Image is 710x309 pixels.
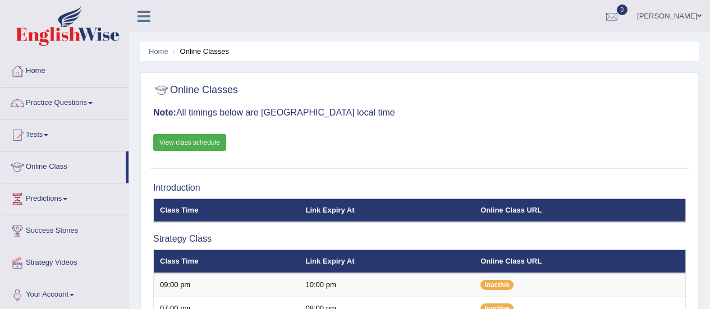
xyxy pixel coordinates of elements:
[1,151,126,179] a: Online Class
[1,215,129,243] a: Success Stories
[1,183,129,211] a: Predictions
[300,273,475,297] td: 10:00 pm
[1,56,129,84] a: Home
[153,234,686,244] h3: Strategy Class
[154,199,300,222] th: Class Time
[480,280,514,290] span: Inactive
[300,250,475,273] th: Link Expiry At
[153,82,238,99] h2: Online Classes
[300,199,475,222] th: Link Expiry At
[1,247,129,275] a: Strategy Videos
[474,199,685,222] th: Online Class URL
[617,4,628,15] span: 0
[154,250,300,273] th: Class Time
[154,273,300,297] td: 09:00 pm
[1,279,129,307] a: Your Account
[153,108,176,117] b: Note:
[1,87,129,116] a: Practice Questions
[170,46,229,57] li: Online Classes
[1,119,129,147] a: Tests
[474,250,685,273] th: Online Class URL
[153,183,686,193] h3: Introduction
[149,47,168,56] a: Home
[153,108,686,118] h3: All timings below are [GEOGRAPHIC_DATA] local time
[153,134,226,151] a: View class schedule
